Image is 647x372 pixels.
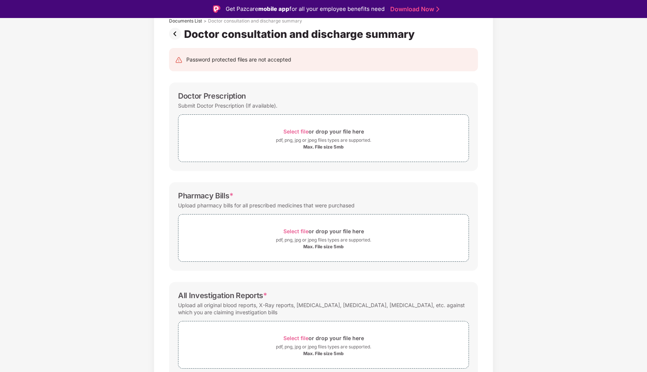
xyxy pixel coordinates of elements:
[178,300,469,317] div: Upload all original blood reports, X-Ray reports, [MEDICAL_DATA], [MEDICAL_DATA], [MEDICAL_DATA],...
[169,18,202,24] div: Documents List
[169,28,184,40] img: svg+xml;base64,PHN2ZyBpZD0iUHJldi0zMngzMiIgeG1sbnM9Imh0dHA6Ly93d3cudzMub3JnLzIwMDAvc3ZnIiB3aWR0aD...
[184,28,418,40] div: Doctor consultation and discharge summary
[178,291,267,300] div: All Investigation Reports
[283,126,364,136] div: or drop your file here
[204,18,207,24] div: >
[178,100,277,111] div: Submit Doctor Prescription (If available).
[276,343,371,351] div: pdf, png, jpg or jpeg files types are supported.
[213,5,220,13] img: Logo
[178,191,233,200] div: Pharmacy Bills
[226,4,385,13] div: Get Pazcare for all your employee benefits need
[178,200,355,210] div: Upload pharmacy bills for all prescribed medicines that were purchased
[303,244,344,250] div: Max. File size 5mb
[186,55,291,64] div: Password protected files are not accepted
[283,226,364,236] div: or drop your file here
[178,327,469,363] span: Select fileor drop your file herepdf, png, jpg or jpeg files types are supported.Max. File size 5mb
[303,144,344,150] div: Max. File size 5mb
[276,236,371,244] div: pdf, png, jpg or jpeg files types are supported.
[208,18,302,24] div: Doctor consultation and discharge summary
[283,335,309,341] span: Select file
[436,5,439,13] img: Stroke
[283,228,309,234] span: Select file
[178,220,469,256] span: Select fileor drop your file herepdf, png, jpg or jpeg files types are supported.Max. File size 5mb
[276,136,371,144] div: pdf, png, jpg or jpeg files types are supported.
[283,333,364,343] div: or drop your file here
[258,5,289,12] strong: mobile app
[303,351,344,357] div: Max. File size 5mb
[175,56,183,64] img: svg+xml;base64,PHN2ZyB4bWxucz0iaHR0cDovL3d3dy53My5vcmcvMjAwMC9zdmciIHdpZHRoPSIyNCIgaGVpZ2h0PSIyNC...
[283,128,309,135] span: Select file
[178,91,246,100] div: Doctor Prescription
[390,5,437,13] a: Download Now
[178,120,469,156] span: Select fileor drop your file herepdf, png, jpg or jpeg files types are supported.Max. File size 5mb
